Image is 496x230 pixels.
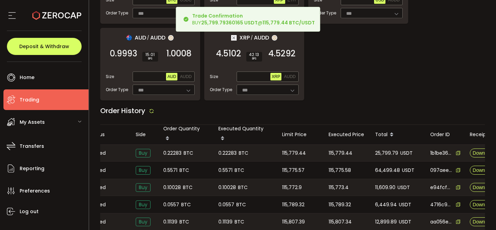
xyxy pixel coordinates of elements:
[473,185,494,190] span: Download
[462,197,496,230] iframe: Chat Widget
[136,183,151,192] span: Buy
[262,19,315,26] b: 115,779.44 BTC/USDT
[210,87,232,93] span: Order Type
[399,201,411,209] span: USDT
[430,184,452,191] span: e94fcfab-1c19-40c7-8a02-7aa9cd938994
[272,74,280,79] span: XRP
[254,33,269,42] span: AUDD
[399,218,411,226] span: USDT
[20,164,44,174] span: Reporting
[370,129,425,141] div: Total
[145,57,155,61] i: BPS
[163,218,177,226] span: 0.11139
[163,201,179,209] span: 0.0557
[192,12,243,19] b: Trade Confirmation
[145,53,155,57] span: 15.01
[163,149,182,157] span: 0.22283
[179,166,189,174] span: BTC
[375,166,400,174] span: 64,499.48
[235,166,244,174] span: BTC
[277,131,323,139] div: Limit Price
[249,53,259,57] span: 42.13
[235,218,244,226] span: BTC
[20,141,44,151] span: Transfers
[136,166,151,175] span: Buy
[282,201,304,209] span: 115,789.32
[126,35,132,41] img: aud_portfolio.svg
[473,168,494,173] span: Download
[329,166,351,174] span: 115,775.58
[238,184,248,191] span: BTC
[329,149,352,157] span: 115,779.44
[270,73,282,80] button: XRP
[329,218,352,226] span: 115,807.34
[166,73,177,80] button: AUD
[218,201,234,209] span: 0.0557
[329,201,351,209] span: 115,789.32
[314,10,336,16] span: Order Type
[181,201,191,209] span: BTC
[213,125,277,144] div: Executed Quantity
[239,33,250,42] span: XRP
[110,50,137,57] span: 0.9993
[430,201,452,208] span: 4716c9aa-d0c2-4841-b500-1ee2e425fd6b
[239,149,248,157] span: BTC
[179,218,189,226] span: BTC
[147,35,149,41] em: /
[430,218,452,226] span: aa056edb-337c-4edc-ab95-1db85c9d2ea7
[218,218,232,226] span: 0.11139
[402,166,414,174] span: USDT
[84,131,130,139] div: Status
[20,73,34,83] span: Home
[251,35,253,41] em: /
[430,150,452,157] span: 1b1be36b-fe4f-4cee-83fa-f1719296ece8
[184,149,193,157] span: BTC
[282,184,302,191] span: 115,772.9
[473,151,494,155] span: Download
[192,12,315,26] div: BUY @
[20,207,39,217] span: Log out
[375,201,397,209] span: 6,449.94
[150,33,165,42] span: AUDD
[106,87,128,93] span: Order Type
[19,44,69,49] span: Deposit & Withdraw
[183,184,193,191] span: BTC
[163,166,177,174] span: 0.5571
[282,149,306,157] span: 115,779.44
[268,50,296,57] span: 4.5292
[136,200,151,209] span: Buy
[20,95,39,105] span: Trading
[272,35,277,41] img: zuPXiwguUFiBOIQyqLOiXsnnNitlx7q4LCwEbLHADjIpTka+Lip0HH8D0VTrd02z+wEAAAAASUVORK5CYII=
[282,166,304,174] span: 115,775.57
[231,35,237,41] img: xrp_portfolio.png
[249,57,259,61] i: BPS
[375,149,398,157] span: 25,799.79
[216,50,241,57] span: 4.5102
[375,184,395,191] span: 11,609.90
[397,184,410,191] span: USDT
[168,35,174,41] img: zuPXiwguUFiBOIQyqLOiXsnnNitlx7q4LCwEbLHADjIpTka+Lip0HH8D0VTrd02z+wEAAAAASUVORK5CYII=
[210,74,218,80] span: Size
[218,149,237,157] span: 0.22283
[178,73,193,80] button: AUDD
[282,218,305,226] span: 115,807.39
[100,106,145,116] span: Order History
[166,50,192,57] span: 1.0008
[323,131,370,139] div: Executed Price
[20,117,45,127] span: My Assets
[106,10,128,16] span: Order Type
[136,218,151,226] span: Buy
[20,186,50,196] span: Preferences
[282,73,297,80] button: AUDD
[135,33,146,42] span: AUD
[236,201,246,209] span: BTC
[158,125,213,144] div: Order Quantity
[218,184,236,191] span: 0.10028
[7,38,82,55] button: Deposit & Withdraw
[167,74,176,79] span: AUD
[400,149,413,157] span: USDT
[425,131,464,139] div: Order ID
[130,131,158,139] div: Side
[430,167,452,174] span: 097aeef7-1bc4-4a60-93ab-7ebf0661e65b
